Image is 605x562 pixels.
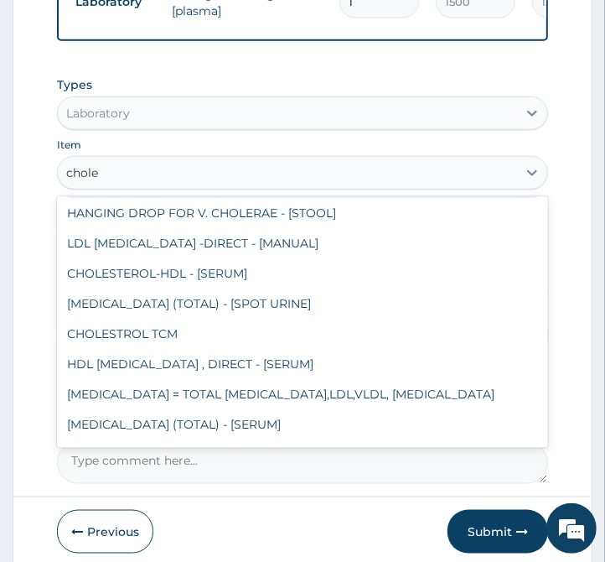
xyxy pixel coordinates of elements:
div: CHOLESTEROL-HDL - [SERUM] [57,258,549,289]
img: d_794563401_company_1708531726252_794563401 [31,84,68,126]
div: [MEDICAL_DATA] (TOTAL) - [SERUM] [57,409,549,440]
div: Chat with us now [87,94,282,116]
div: HANGING DROP FOR V. CHOLERAE - [STOOL] [57,198,549,228]
span: We're online! [97,172,231,341]
div: CHOLESTROL TCM [57,319,549,349]
div: [MEDICAL_DATA] (TOTAL) - [SPOT URINE] [57,289,549,319]
div: [MEDICAL_DATA] (TOTAL) - [[MEDICAL_DATA]] [57,440,549,470]
label: Types [57,78,92,92]
div: [MEDICAL_DATA] = TOTAL [MEDICAL_DATA],LDL,VLDL, [MEDICAL_DATA] [57,379,549,409]
div: Laboratory [66,105,130,122]
button: Submit [447,510,548,554]
button: Previous [57,510,153,554]
div: Minimize live chat window [275,8,315,49]
div: HDL [MEDICAL_DATA] , DIRECT - [SERUM] [57,349,549,379]
textarea: Type your message and hit 'Enter' [8,380,319,439]
label: Item [57,138,81,152]
div: LDL [MEDICAL_DATA] -DIRECT - [MANUAL] [57,228,549,258]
